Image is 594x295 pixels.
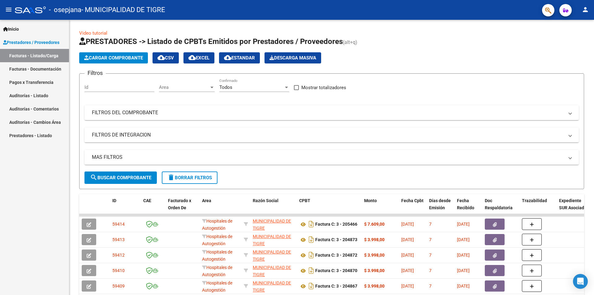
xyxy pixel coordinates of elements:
[485,198,513,210] span: Doc Respaldatoria
[429,268,432,273] span: 7
[84,105,579,120] mat-expansion-panel-header: FILTROS DEL COMPROBANTE
[559,198,587,210] span: Expediente SUR Asociado
[343,39,357,45] span: (alt+q)
[112,222,125,227] span: 59414
[401,284,414,288] span: [DATE]
[79,37,343,46] span: PRESTADORES -> Listado de CPBTs Emitidos por Prestadores / Proveedores
[90,175,151,180] span: Buscar Comprobante
[112,237,125,242] span: 59413
[202,198,211,203] span: Area
[200,194,241,221] datatable-header-cell: Area
[159,85,209,90] span: Area
[112,253,125,258] span: 59412
[307,219,315,229] i: Descargar documento
[519,194,557,221] datatable-header-cell: Trazabilidad
[364,222,385,227] strong: $ 7.609,00
[307,281,315,291] i: Descargar documento
[224,54,231,61] mat-icon: cloud_download
[364,198,377,203] span: Monto
[84,171,157,184] button: Buscar Comprobante
[157,54,165,61] mat-icon: cloud_download
[202,249,232,262] span: Hospitales de Autogestión
[112,284,125,288] span: 59409
[162,171,217,184] button: Borrar Filtros
[219,52,260,63] button: Estandar
[522,198,547,203] span: Trazabilidad
[168,198,191,210] span: Facturado x Orden De
[253,198,278,203] span: Razón Social
[188,54,196,61] mat-icon: cloud_download
[183,52,214,63] button: EXCEL
[153,52,179,63] button: CSV
[79,52,148,63] button: Cargar Comprobante
[315,284,357,289] strong: Factura C: 3 - 204867
[253,249,294,262] div: 30999284899
[250,194,297,221] datatable-header-cell: Razón Social
[90,174,97,181] mat-icon: search
[202,280,232,293] span: Hospitales de Autogestión
[202,265,232,277] span: Hospitales de Autogestión
[84,128,579,142] mat-expansion-panel-header: FILTROS DE INTEGRACION
[429,284,432,288] span: 7
[167,175,212,180] span: Borrar Filtros
[401,253,414,258] span: [DATE]
[253,233,294,246] div: 30999284899
[188,55,209,61] span: EXCEL
[429,222,432,227] span: 7
[141,194,166,221] datatable-header-cell: CAE
[557,194,591,221] datatable-header-cell: Expediente SUR Asociado
[307,235,315,245] i: Descargar documento
[315,237,357,242] strong: Factura C: 3 - 204873
[84,55,143,61] span: Cargar Comprobante
[253,280,294,293] div: 30999284899
[362,194,399,221] datatable-header-cell: Monto
[253,280,291,293] span: MUNICIPALIDAD DE TIGRE
[265,52,321,63] button: Descarga Masiva
[401,237,414,242] span: [DATE]
[364,268,385,273] strong: $ 3.998,00
[457,268,470,273] span: [DATE]
[457,253,470,258] span: [DATE]
[307,250,315,260] i: Descargar documento
[253,265,291,277] span: MUNICIPALIDAD DE TIGRE
[364,253,385,258] strong: $ 3.998,00
[143,198,151,203] span: CAE
[110,194,141,221] datatable-header-cell: ID
[401,222,414,227] span: [DATE]
[582,6,589,13] mat-icon: person
[299,198,310,203] span: CPBT
[265,52,321,63] app-download-masive: Descarga masiva de comprobantes (adjuntos)
[573,274,588,289] div: Open Intercom Messenger
[364,237,385,242] strong: $ 3.998,00
[399,194,427,221] datatable-header-cell: Fecha Cpbt
[427,194,454,221] datatable-header-cell: Días desde Emisión
[315,268,357,273] strong: Factura C: 3 - 204870
[79,30,107,36] a: Video tutorial
[454,194,482,221] datatable-header-cell: Fecha Recibido
[166,194,200,221] datatable-header-cell: Facturado x Orden De
[315,253,357,258] strong: Factura C: 3 - 204872
[457,237,470,242] span: [DATE]
[49,3,81,17] span: - osepjana
[457,284,470,288] span: [DATE]
[429,198,451,210] span: Días desde Emisión
[253,234,291,246] span: MUNICIPALIDAD DE TIGRE
[92,109,564,116] mat-panel-title: FILTROS DEL COMPROBANTE
[92,132,564,138] mat-panel-title: FILTROS DE INTEGRACION
[3,39,59,46] span: Prestadores / Proveedores
[457,198,474,210] span: Fecha Recibido
[112,268,125,273] span: 59410
[401,268,414,273] span: [DATE]
[84,150,579,165] mat-expansion-panel-header: MAS FILTROS
[315,222,357,227] strong: Factura C: 3 - 205466
[92,154,564,161] mat-panel-title: MAS FILTROS
[202,219,232,231] span: Hospitales de Autogestión
[224,55,255,61] span: Estandar
[202,234,232,246] span: Hospitales de Autogestión
[112,198,116,203] span: ID
[5,6,12,13] mat-icon: menu
[401,198,424,203] span: Fecha Cpbt
[219,85,232,90] span: Todos
[253,219,291,231] span: MUNICIPALIDAD DE TIGRE
[253,264,294,277] div: 30999284899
